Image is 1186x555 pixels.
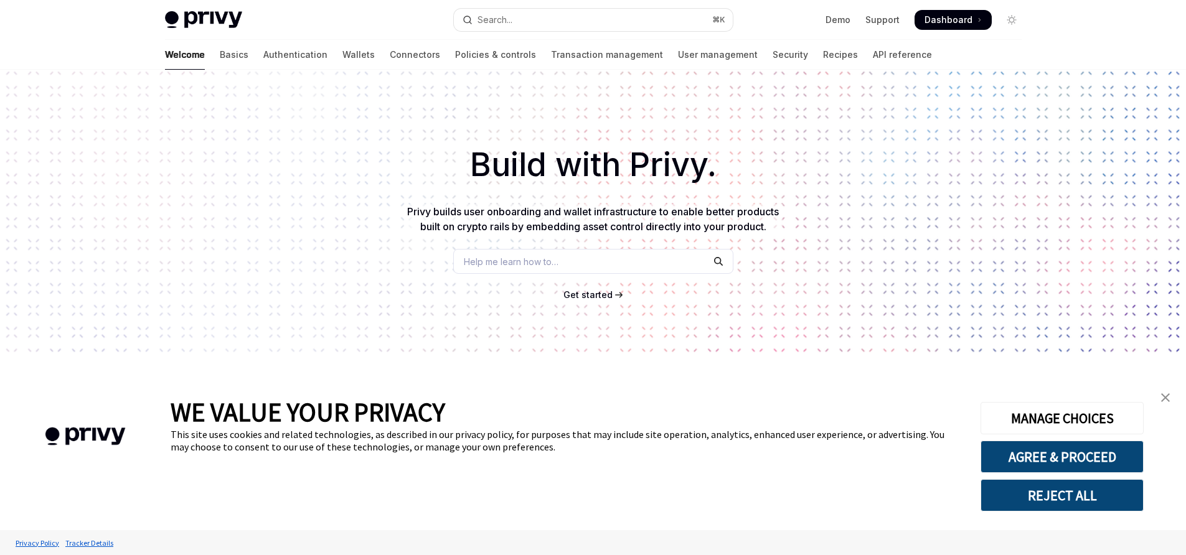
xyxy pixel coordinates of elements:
[12,532,62,554] a: Privacy Policy
[342,40,375,70] a: Wallets
[1002,10,1022,30] button: Toggle dark mode
[773,40,808,70] a: Security
[464,255,558,268] span: Help me learn how to…
[823,40,858,70] a: Recipes
[454,9,733,31] button: Open search
[563,289,613,301] a: Get started
[1161,393,1170,402] img: close banner
[478,12,512,27] div: Search...
[1153,385,1178,410] a: close banner
[563,289,613,300] span: Get started
[873,40,932,70] a: API reference
[220,40,248,70] a: Basics
[712,15,725,25] span: ⌘ K
[925,14,972,26] span: Dashboard
[407,205,779,233] span: Privy builds user onboarding and wallet infrastructure to enable better products built on crypto ...
[455,40,536,70] a: Policies & controls
[171,396,445,428] span: WE VALUE YOUR PRIVACY
[390,40,440,70] a: Connectors
[171,428,962,453] div: This site uses cookies and related technologies, as described in our privacy policy, for purposes...
[981,402,1144,434] button: MANAGE CHOICES
[678,40,758,70] a: User management
[865,14,900,26] a: Support
[263,40,327,70] a: Authentication
[981,479,1144,511] button: REJECT ALL
[62,532,116,554] a: Tracker Details
[551,40,663,70] a: Transaction management
[19,409,152,464] img: company logo
[165,40,205,70] a: Welcome
[915,10,992,30] a: Dashboard
[981,441,1144,473] button: AGREE & PROCEED
[20,141,1166,189] h1: Build with Privy.
[826,14,850,26] a: Demo
[165,11,242,29] img: light logo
